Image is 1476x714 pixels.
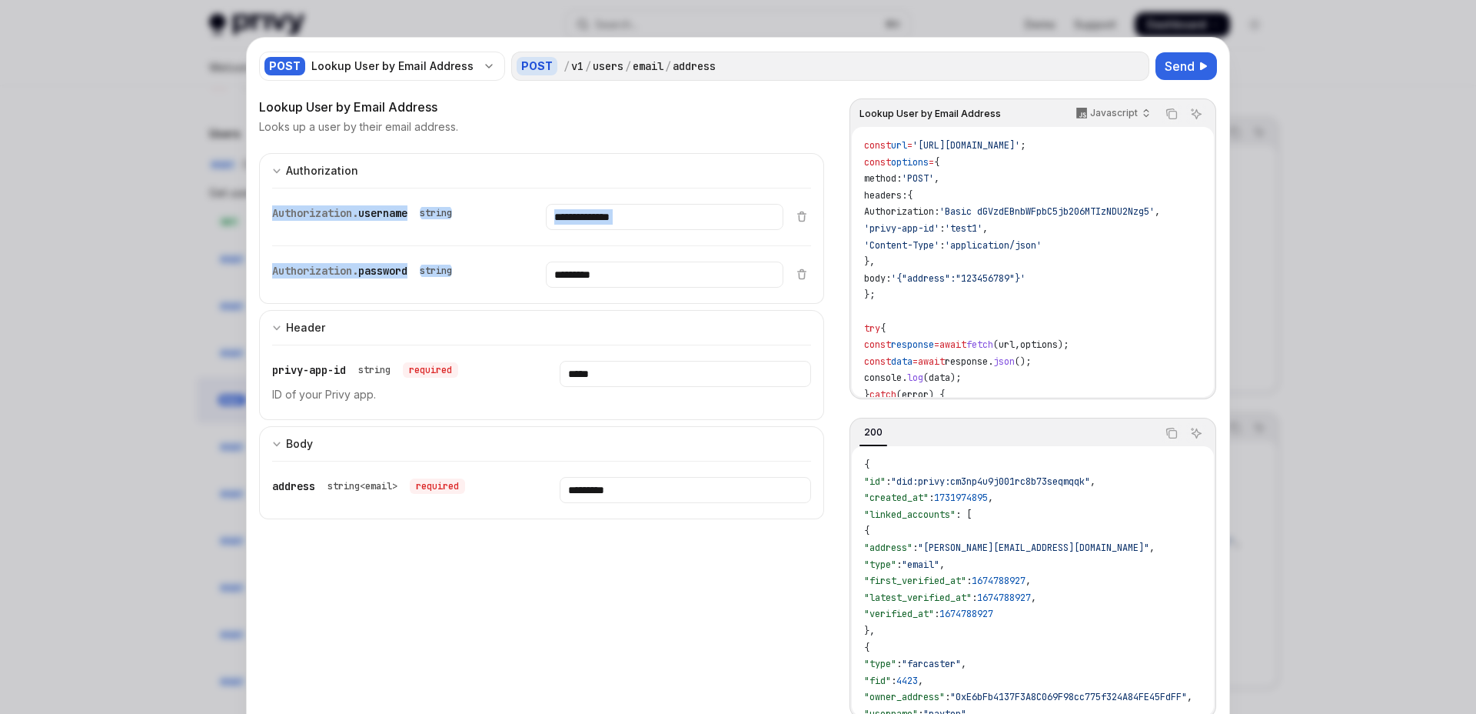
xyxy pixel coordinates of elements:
[665,58,671,74] div: /
[891,272,1026,285] span: '{"address":"123456789"}'
[966,339,993,351] span: fetch
[546,204,783,230] input: Enter username
[864,272,891,285] span: body:
[311,58,477,74] div: Lookup User by Email Address
[864,592,972,604] span: "latest_verified_at"
[272,204,458,222] div: Authorization.username
[864,389,869,401] span: }
[913,355,918,368] span: =
[1031,592,1036,604] span: ,
[286,319,325,337] div: Header
[1149,542,1155,554] span: ,
[913,542,918,554] span: :
[864,691,945,703] span: "owner_address"
[886,475,891,488] span: :
[358,206,407,220] span: username
[1165,57,1195,75] span: Send
[864,642,869,654] span: {
[999,339,1015,351] span: url
[1162,423,1182,443] button: Copy the contents from the code block
[864,372,902,384] span: console
[929,492,934,504] span: :
[972,592,977,604] span: :
[934,492,988,504] span: 1731974895
[864,525,869,537] span: {
[864,559,896,571] span: "type"
[259,50,505,82] button: POSTLookup User by Email Address
[259,153,824,188] button: Expand input section
[896,389,902,401] span: (
[864,509,956,521] span: "linked_accounts"
[864,608,934,620] span: "verified_at"
[1090,475,1095,488] span: ,
[864,475,886,488] span: "id"
[864,658,896,670] span: "type"
[891,156,929,168] span: options
[934,608,939,620] span: :
[560,477,810,503] input: Enter address
[1058,339,1069,351] span: );
[966,575,972,587] span: :
[988,355,993,368] span: .
[896,658,902,670] span: :
[272,264,358,278] span: Authorization.
[929,389,945,401] span: ) {
[1068,101,1157,127] button: Javascript
[286,162,358,180] div: Authorization
[918,675,923,687] span: ,
[869,389,896,401] span: catch
[939,239,945,252] span: :
[864,139,891,152] span: const
[864,575,966,587] span: "first_verified_at"
[259,310,824,345] button: Expand input section
[902,389,929,401] span: error
[939,222,945,235] span: :
[945,691,950,703] span: :
[929,372,950,384] span: data
[259,98,824,116] div: Lookup User by Email Address
[864,675,891,687] span: "fid"
[546,262,783,288] input: Enter password
[859,108,1001,120] span: Lookup User by Email Address
[1155,52,1217,80] button: Send
[982,222,988,235] span: ,
[1020,139,1026,152] span: ;
[918,355,945,368] span: await
[864,339,891,351] span: const
[1090,107,1138,119] p: Javascript
[1186,423,1206,443] button: Ask AI
[950,372,961,384] span: );
[272,262,458,280] div: Authorization.password
[902,658,961,670] span: "farcaster"
[993,339,999,351] span: (
[358,264,407,278] span: password
[939,559,945,571] span: ,
[673,58,716,74] div: address
[1026,575,1031,587] span: ,
[259,119,458,135] p: Looks up a user by their email address.
[864,172,902,185] span: method:
[907,372,923,384] span: log
[1015,355,1031,368] span: ();
[859,423,887,442] div: 200
[956,509,972,521] span: : [
[272,363,346,377] span: privy-app-id
[1162,104,1182,124] button: Copy the contents from the code block
[864,459,869,471] span: {
[286,435,313,453] div: Body
[939,608,993,620] span: 1674788927
[1187,691,1192,703] span: ,
[950,691,1187,703] span: "0xE6bFb4137F3A8C069F98cc775f324A84FE45FdFF"
[891,355,913,368] span: data
[864,322,880,335] span: try
[934,339,939,351] span: =
[793,268,811,280] button: Delete item
[896,559,902,571] span: :
[864,625,875,637] span: },
[864,255,875,268] span: },
[593,58,623,74] div: users
[864,189,907,202] span: headers:
[945,239,1042,252] span: 'application/json'
[264,57,305,75] div: POST
[939,339,966,351] span: await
